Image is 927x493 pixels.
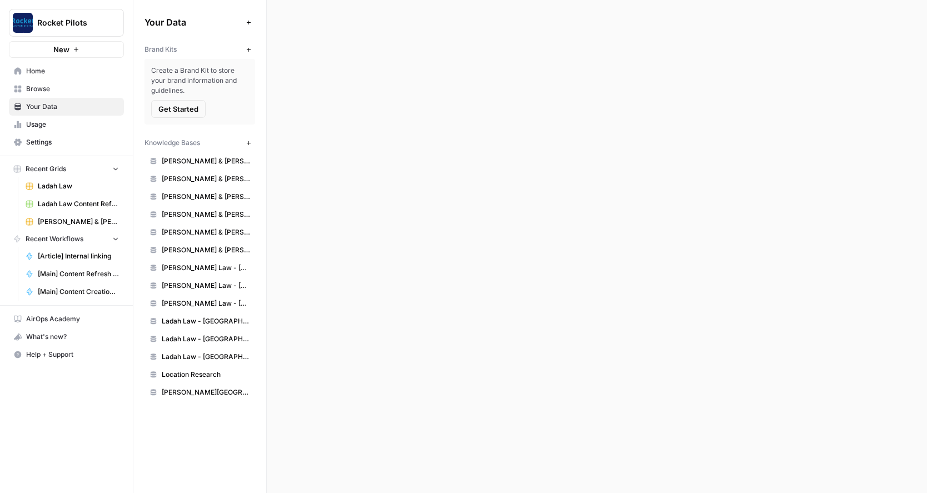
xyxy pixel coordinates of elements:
button: Recent Workflows [9,231,124,247]
a: Location Research [144,366,255,384]
button: New [9,41,124,58]
a: [PERSON_NAME] Law - [GEOGRAPHIC_DATA] [144,295,255,312]
span: Settings [26,137,119,147]
span: [Main] Content Creation Article [38,287,119,297]
span: [PERSON_NAME] Law - [GEOGRAPHIC_DATA] [162,281,250,291]
span: Create a Brand Kit to store your brand information and guidelines. [151,66,248,96]
span: [PERSON_NAME] Law - [GEOGRAPHIC_DATA] [162,263,250,273]
span: Your Data [26,102,119,112]
a: [PERSON_NAME] & [PERSON_NAME] - JC [144,188,255,206]
span: Ladah Law - [GEOGRAPHIC_DATA] [162,352,250,362]
span: Recent Workflows [26,234,83,244]
span: [PERSON_NAME] Law - [GEOGRAPHIC_DATA] [162,298,250,308]
button: Help + Support [9,346,124,363]
span: Ladah Law [38,181,119,191]
span: [PERSON_NAME][GEOGRAPHIC_DATA] [162,387,250,397]
a: [PERSON_NAME] & [PERSON_NAME] [US_STATE] Car Accident Lawyers [21,213,124,231]
span: Recent Grids [26,164,66,174]
span: [PERSON_NAME] & [PERSON_NAME] - Independence [162,174,250,184]
span: [Main] Content Refresh Article [38,269,119,279]
span: Ladah Law Content Refresh [38,199,119,209]
a: Ladah Law Content Refresh [21,195,124,213]
a: Usage [9,116,124,133]
span: AirOps Academy [26,314,119,324]
a: Ladah Law [21,177,124,195]
span: Usage [26,119,119,130]
a: [Main] Content Creation Article [21,283,124,301]
a: [PERSON_NAME] Law - [GEOGRAPHIC_DATA] [144,277,255,295]
span: [PERSON_NAME] & [PERSON_NAME] [162,227,250,237]
a: [Article] Internal linking [21,247,124,265]
button: What's new? [9,328,124,346]
a: [PERSON_NAME] & [PERSON_NAME] - Independence [144,170,255,188]
span: [Article] Internal linking [38,251,119,261]
a: Ladah Law - [GEOGRAPHIC_DATA] [144,330,255,348]
a: Ladah Law - [GEOGRAPHIC_DATA] [144,348,255,366]
a: [PERSON_NAME] & [PERSON_NAME] - [US_STATE] [144,206,255,223]
a: AirOps Academy [9,310,124,328]
a: [PERSON_NAME] & [PERSON_NAME] [144,223,255,241]
img: Rocket Pilots Logo [13,13,33,33]
a: [PERSON_NAME][GEOGRAPHIC_DATA] [144,384,255,401]
a: Home [9,62,124,80]
a: Your Data [9,98,124,116]
a: [PERSON_NAME] & [PERSON_NAME] - Florissant [144,152,255,170]
span: [PERSON_NAME] & [PERSON_NAME] - [US_STATE] [162,210,250,220]
span: Brand Kits [144,44,177,54]
button: Recent Grids [9,161,124,177]
span: [PERSON_NAME] & [PERSON_NAME] - Florissant [162,156,250,166]
a: [PERSON_NAME] Law - [GEOGRAPHIC_DATA] [144,259,255,277]
span: New [53,44,69,55]
span: [PERSON_NAME] & [PERSON_NAME] [US_STATE] Car Accident Lawyers [38,217,119,227]
a: Browse [9,80,124,98]
a: [Main] Content Refresh Article [21,265,124,283]
span: Ladah Law - [GEOGRAPHIC_DATA] [162,316,250,326]
a: Ladah Law - [GEOGRAPHIC_DATA] [144,312,255,330]
span: Knowledge Bases [144,138,200,148]
span: Rocket Pilots [37,17,104,28]
a: Settings [9,133,124,151]
span: Your Data [144,16,242,29]
button: Get Started [151,100,206,118]
div: What's new? [9,328,123,345]
span: Home [26,66,119,76]
span: Location Research [162,370,250,380]
span: Help + Support [26,350,119,360]
button: Workspace: Rocket Pilots [9,9,124,37]
a: [PERSON_NAME] & [PERSON_NAME] - [GEOGRAPHIC_DATA][PERSON_NAME] [144,241,255,259]
span: Ladah Law - [GEOGRAPHIC_DATA] [162,334,250,344]
span: Get Started [158,103,198,114]
span: [PERSON_NAME] & [PERSON_NAME] - JC [162,192,250,202]
span: Browse [26,84,119,94]
span: [PERSON_NAME] & [PERSON_NAME] - [GEOGRAPHIC_DATA][PERSON_NAME] [162,245,250,255]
